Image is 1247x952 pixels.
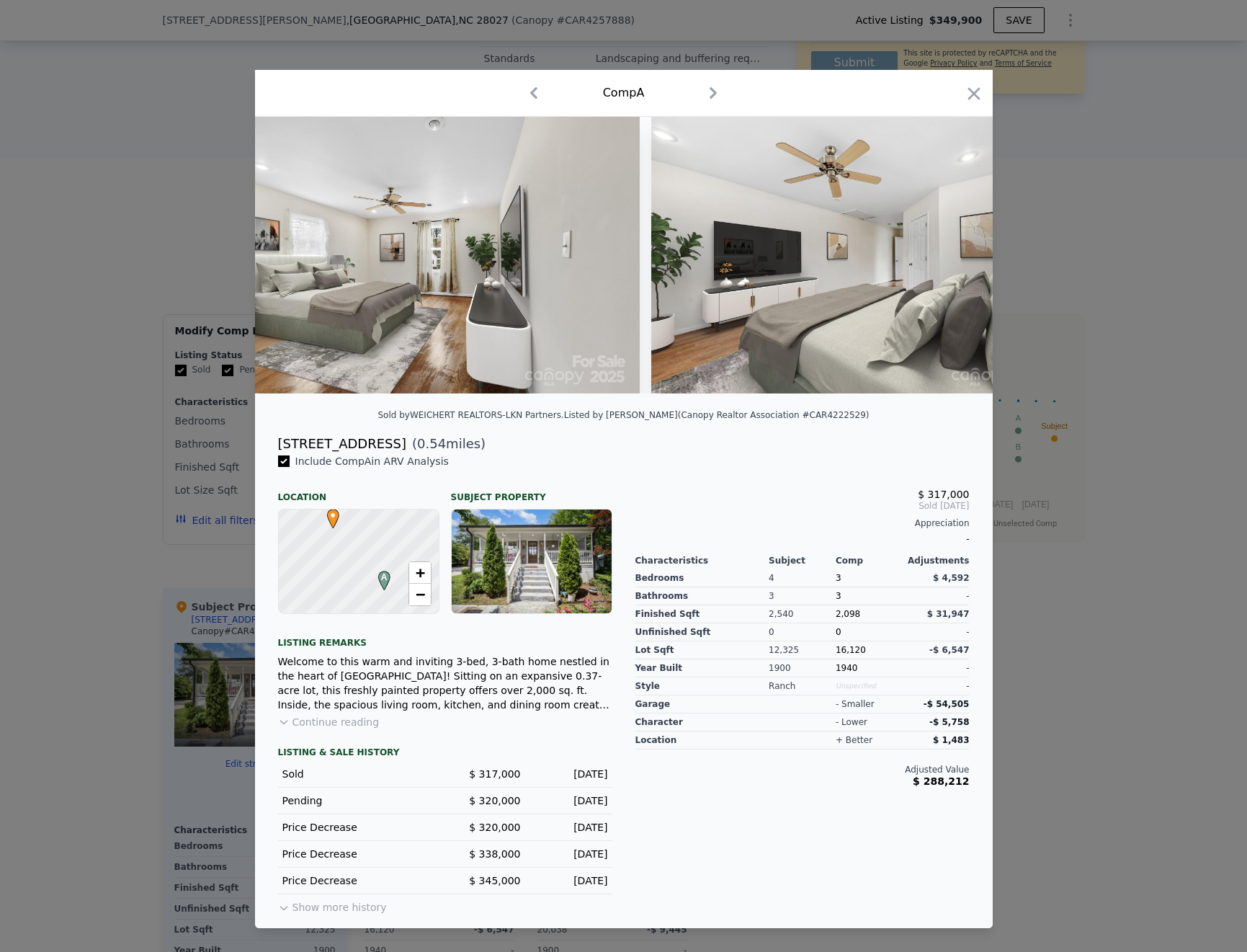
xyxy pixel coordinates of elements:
span: $ 317,000 [469,768,520,780]
span: $ 345,000 [469,875,520,886]
div: 1940 [836,659,903,677]
div: Welcome to this warm and inviting 3-bed, 3-bath home nestled in the heart of [GEOGRAPHIC_DATA]! S... [278,654,612,712]
div: 4 [769,569,836,587]
span: A [375,571,394,584]
div: [DATE] [532,820,608,835]
div: Listing remarks [278,626,612,649]
div: Bedrooms [635,569,769,587]
span: $ 320,000 [469,822,520,833]
img: Property Img [225,117,640,393]
div: Sold by WEICHERT REALTORS-LKN Partners . [377,410,563,420]
span: 16,120 [836,645,866,655]
div: Year Built [635,659,769,677]
button: Continue reading [278,715,380,729]
div: Characteristics [635,555,769,566]
div: Subject [769,555,836,566]
img: Property Img [651,117,1066,393]
div: [DATE] [532,793,608,808]
div: - smaller [836,698,875,710]
span: $ 4,592 [933,573,969,583]
div: 0 [769,623,836,641]
span: 3 [836,573,841,583]
span: 0 [836,627,841,637]
div: Finished Sqft [635,605,769,623]
span: Include Comp A in ARV Analysis [290,455,455,467]
div: 2,540 [769,605,836,623]
div: 1900 [769,659,836,677]
a: Zoom out [409,584,431,605]
span: • [323,504,343,526]
div: - [903,677,970,695]
div: Price Decrease [282,873,434,888]
div: LISTING & SALE HISTORY [278,747,612,761]
span: Sold [DATE] [635,500,970,512]
div: Ranch [769,677,836,695]
div: Comp [836,555,903,566]
div: 3 [836,587,903,605]
div: [DATE] [532,873,608,888]
span: $ 317,000 [918,489,969,500]
div: Price Decrease [282,820,434,835]
button: Show more history [278,894,387,915]
span: + [415,564,424,582]
div: Style [635,677,769,695]
div: Lot Sqft [635,641,769,659]
div: - [903,623,970,641]
span: 2,098 [836,609,860,619]
div: Bathrooms [635,587,769,605]
div: Sold [282,767,434,781]
div: [DATE] [532,767,608,781]
div: 3 [769,587,836,605]
div: Comp A [603,84,645,102]
div: - [635,529,970,549]
a: Zoom in [409,562,431,584]
div: garage [635,695,769,713]
div: [STREET_ADDRESS] [278,434,406,454]
div: Unfinished Sqft [635,623,769,641]
div: + better [836,734,872,746]
div: - lower [836,716,867,728]
div: Listed by [PERSON_NAME] (Canopy Realtor Association #CAR4222529) [564,410,870,420]
div: Adjustments [903,555,970,566]
div: character [635,713,769,731]
span: 0.54 [417,436,446,451]
div: Location [278,480,439,503]
div: [DATE] [532,847,608,861]
div: location [635,731,769,749]
div: Appreciation [635,517,970,529]
div: Price Decrease [282,847,434,861]
span: − [415,585,424,603]
span: -$ 5,758 [929,717,969,727]
span: ( miles) [406,434,486,454]
span: $ 338,000 [469,848,520,860]
div: - [903,659,970,677]
div: A [375,571,383,579]
div: Unspecified [836,677,903,695]
div: Adjusted Value [635,764,970,775]
div: • [323,509,332,517]
span: $ 1,483 [933,735,969,745]
span: $ 31,947 [927,609,970,619]
div: Subject Property [451,480,612,503]
span: -$ 6,547 [929,645,969,655]
div: - [903,587,970,605]
span: $ 320,000 [469,795,520,806]
div: 12,325 [769,641,836,659]
span: $ 288,212 [913,775,969,787]
span: -$ 54,505 [924,699,970,709]
div: Pending [282,793,434,808]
